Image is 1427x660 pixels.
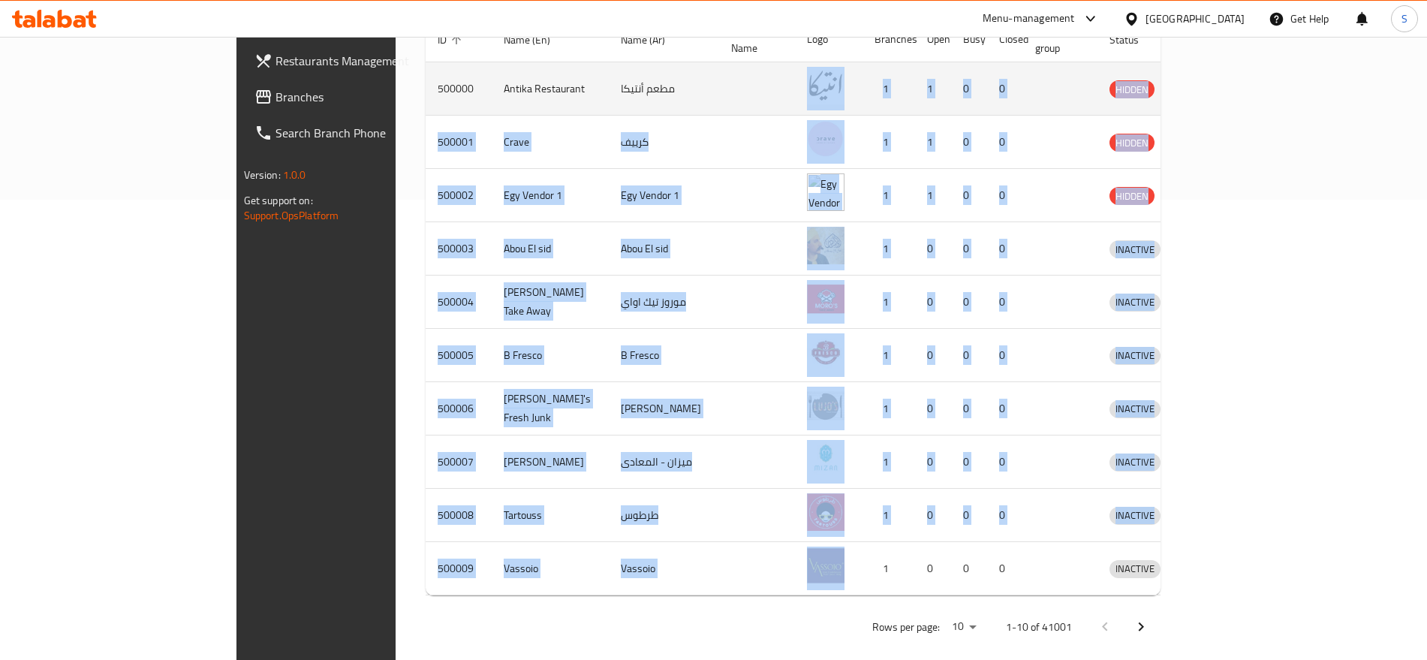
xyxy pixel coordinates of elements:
[1109,294,1161,312] div: INACTIVE
[807,67,844,104] img: Antika Restaurant
[987,489,1023,542] td: 0
[609,222,719,276] td: Abou El sid
[987,276,1023,329] td: 0
[872,618,940,637] p: Rows per page:
[1109,507,1161,524] span: INACTIVE
[1109,347,1161,365] div: INACTIVE
[609,435,719,489] td: ميزان - المعادى
[1109,188,1155,205] span: HIDDEN
[863,489,915,542] td: 1
[863,329,915,382] td: 1
[1035,21,1079,57] span: POS group
[807,387,844,424] img: Lujo's Fresh Junk
[492,329,609,382] td: B Fresco
[609,382,719,435] td: [PERSON_NAME]
[807,280,844,318] img: Moro's Take Away
[1109,81,1155,98] span: HIDDEN
[242,79,474,115] a: Branches
[609,169,719,222] td: Egy Vendor 1
[915,17,951,62] th: Open
[915,542,951,595] td: 0
[987,329,1023,382] td: 0
[951,169,987,222] td: 0
[863,435,915,489] td: 1
[987,542,1023,595] td: 0
[492,489,609,542] td: Tartouss
[987,17,1023,62] th: Closed
[242,43,474,79] a: Restaurants Management
[1006,618,1072,637] p: 1-10 of 41001
[438,31,466,49] span: ID
[1109,347,1161,364] span: INACTIVE
[609,116,719,169] td: كرييف
[951,62,987,116] td: 0
[1401,11,1407,27] span: S
[983,10,1075,28] div: Menu-management
[807,173,844,211] img: Egy Vendor 1
[1109,454,1161,472] div: INACTIVE
[492,435,609,489] td: [PERSON_NAME]
[915,489,951,542] td: 0
[1109,507,1161,525] div: INACTIVE
[915,116,951,169] td: 1
[244,165,281,185] span: Version:
[1109,560,1161,577] span: INACTIVE
[946,616,982,638] div: Rows per page:
[492,169,609,222] td: Egy Vendor 1
[1123,609,1159,645] button: Next page
[863,116,915,169] td: 1
[242,115,474,151] a: Search Branch Phone
[951,116,987,169] td: 0
[731,21,777,57] span: Ref. Name
[244,191,313,210] span: Get support on:
[492,276,609,329] td: [PERSON_NAME] Take Away
[1109,134,1155,152] span: HIDDEN
[915,329,951,382] td: 0
[987,116,1023,169] td: 0
[1109,454,1161,471] span: INACTIVE
[492,382,609,435] td: [PERSON_NAME]'s Fresh Junk
[807,440,844,478] img: Mizan - Maadi
[1109,400,1161,417] span: INACTIVE
[1109,294,1161,311] span: INACTIVE
[275,88,462,106] span: Branches
[1109,187,1155,205] div: HIDDEN
[951,17,987,62] th: Busy
[1146,11,1245,27] div: [GEOGRAPHIC_DATA]
[807,227,844,264] img: Abou El sid
[951,276,987,329] td: 0
[807,120,844,158] img: Crave
[1109,31,1158,49] span: Status
[987,222,1023,276] td: 0
[915,62,951,116] td: 1
[609,489,719,542] td: طرطوس
[1109,80,1155,98] div: HIDDEN
[609,62,719,116] td: مطعم أنتيكا
[987,169,1023,222] td: 0
[1109,240,1161,258] div: INACTIVE
[863,169,915,222] td: 1
[426,17,1230,595] table: enhanced table
[987,382,1023,435] td: 0
[609,542,719,595] td: Vassoio
[283,165,306,185] span: 1.0.0
[915,435,951,489] td: 0
[492,116,609,169] td: Crave
[1109,400,1161,418] div: INACTIVE
[492,62,609,116] td: Antika Restaurant
[275,124,462,142] span: Search Branch Phone
[863,382,915,435] td: 1
[504,31,570,49] span: Name (En)
[275,52,462,70] span: Restaurants Management
[1109,560,1161,578] div: INACTIVE
[987,435,1023,489] td: 0
[863,17,915,62] th: Branches
[1109,241,1161,258] span: INACTIVE
[609,276,719,329] td: موروز تيك اواي
[951,382,987,435] td: 0
[915,382,951,435] td: 0
[492,542,609,595] td: Vassoio
[863,542,915,595] td: 1
[951,222,987,276] td: 0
